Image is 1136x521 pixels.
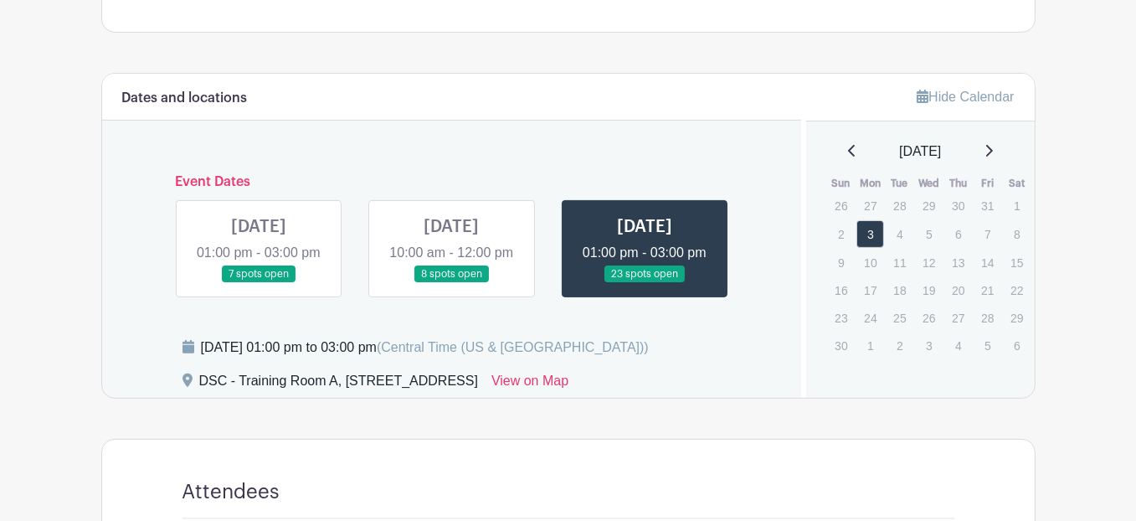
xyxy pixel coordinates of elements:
p: 29 [915,193,943,219]
p: 22 [1003,277,1031,303]
p: 6 [1003,333,1031,359]
p: 6 [944,221,972,247]
p: 4 [944,333,972,359]
p: 28 [974,305,1001,331]
th: Thu [943,175,973,192]
p: 24 [856,305,884,331]
p: 31 [974,193,1001,219]
p: 12 [915,250,943,276]
p: 5 [974,333,1001,359]
p: 14 [974,250,1001,276]
p: 30 [827,333,855,359]
h6: Dates and locations [122,90,248,106]
div: [DATE] 01:00 pm to 03:00 pm [201,338,649,358]
th: Sat [1002,175,1031,192]
p: 27 [944,305,972,331]
p: 17 [856,277,884,303]
p: 8 [1003,221,1031,247]
a: Hide Calendar [917,90,1014,104]
a: View on Map [491,371,568,398]
p: 10 [856,250,884,276]
span: (Central Time (US & [GEOGRAPHIC_DATA])) [377,340,649,354]
p: 23 [827,305,855,331]
p: 4 [886,221,913,247]
th: Mon [856,175,885,192]
th: Wed [914,175,943,192]
p: 26 [827,193,855,219]
th: Tue [885,175,914,192]
p: 18 [886,277,913,303]
div: DSC - Training Room A, [STREET_ADDRESS] [199,371,478,398]
p: 21 [974,277,1001,303]
p: 27 [856,193,884,219]
p: 11 [886,250,913,276]
p: 3 [915,333,943,359]
p: 9 [827,250,855,276]
a: 3 [856,220,884,248]
p: 2 [827,221,855,247]
p: 2 [886,333,913,359]
p: 20 [944,277,972,303]
th: Fri [973,175,1002,192]
p: 1 [1003,193,1031,219]
p: 30 [944,193,972,219]
p: 7 [974,221,1001,247]
p: 15 [1003,250,1031,276]
p: 28 [886,193,913,219]
h4: Attendees [182,480,280,504]
span: [DATE] [899,142,941,162]
th: Sun [826,175,856,192]
p: 16 [827,277,855,303]
p: 29 [1003,305,1031,331]
p: 26 [915,305,943,331]
p: 1 [856,333,884,359]
h6: Event Dates [162,174,742,190]
p: 25 [886,305,913,331]
p: 5 [915,221,943,247]
p: 19 [915,277,943,303]
p: 13 [944,250,972,276]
